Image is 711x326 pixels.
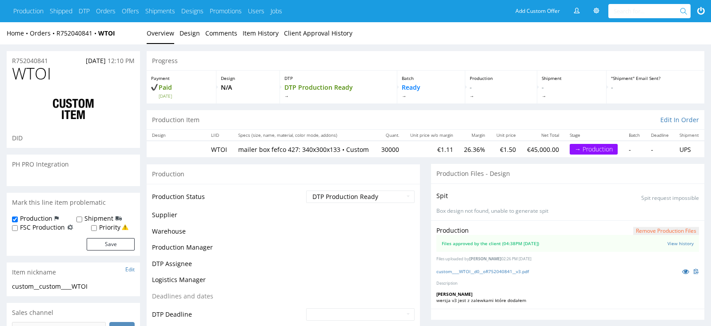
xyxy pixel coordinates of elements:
[521,130,564,141] th: Net Total
[402,75,460,81] p: Batch
[623,130,645,141] th: Batch
[375,130,404,141] th: Quant.
[108,56,135,65] span: 12:10 PM
[404,141,459,157] td: €1.11
[147,164,420,184] div: Production
[646,130,675,141] th: Deadline
[641,195,699,202] p: Spit request impossible
[375,141,404,157] td: 30000
[233,130,375,141] th: Specs (size, name, material, color mode, addons)
[248,7,264,16] a: Users
[151,83,212,99] p: Paid
[12,134,23,142] span: DID
[436,268,529,274] a: custom____WTOI__d0__oR752040841__v3.pdf
[623,141,645,157] td: -
[206,141,233,157] td: WTOI
[13,7,44,16] a: Production
[404,130,459,141] th: Unit price w/o margin
[611,83,700,92] p: -
[12,282,135,291] div: custom__custom____WTOI
[30,29,56,37] a: Orders
[238,145,370,154] p: mailer box fefco 427: 340x300x133 • Custom
[125,266,135,273] a: Edit
[442,240,539,246] div: Files approved by the client (04:38PM [DATE])
[122,224,128,231] img: yellow_warning_triangle.png
[7,193,140,212] div: Mark this line item problematic
[151,75,212,81] p: Payment
[221,83,275,92] p: N/A
[55,214,59,223] img: icon-production-flag.svg
[491,130,521,141] th: Unit price
[147,51,704,71] div: Progress
[147,22,174,44] a: Overview
[206,130,233,141] th: LIID
[633,227,699,235] button: Remove production files
[436,291,472,297] span: [PERSON_NAME]
[38,91,109,127] img: ico-item-custom-a8f9c3db6a5631ce2f509e228e8b95abde266dc4376634de7b166047de09ff05.png
[491,141,521,157] td: €1.50
[674,141,704,157] td: UPS
[511,4,565,18] a: Add Custom Offer
[436,191,448,200] p: Spit
[221,75,275,81] p: Design
[152,210,304,226] td: Supplier
[210,7,242,16] a: Promotions
[614,4,682,18] input: Search for...
[459,141,491,157] td: 26.36%
[152,226,304,243] td: Warehouse
[147,130,206,141] th: Design
[181,7,204,16] a: Designs
[84,214,113,223] label: Shipment
[431,164,704,183] div: Production Files - Design
[79,7,90,16] a: DTP
[87,238,135,250] button: Save
[660,115,699,124] a: Edit In Order
[521,141,564,157] td: €45,000.00
[284,22,352,44] a: Client Approval History
[470,75,532,81] p: Production
[646,141,675,157] td: -
[180,22,200,44] a: Design
[152,115,200,124] p: Production Item
[99,223,120,232] label: Priority
[284,75,392,81] p: DTP
[7,155,140,174] div: PH PRO Integration
[205,22,237,44] a: Comments
[402,83,460,99] p: Ready
[20,214,52,223] label: Production
[98,29,115,37] a: WTOI
[570,144,618,155] div: → Production
[122,7,139,16] a: Offers
[284,83,392,99] p: DTP Production Ready
[459,130,491,141] th: Margin
[20,223,65,232] label: FSC Production
[470,83,532,99] p: -
[271,7,282,16] a: Jobs
[152,274,304,291] td: Logistics Manager
[7,262,140,282] div: Item nickname
[611,75,700,81] p: "Shipment" Email Sent?
[152,291,304,307] td: Deadlines and dates
[542,75,601,81] p: Shipment
[152,242,304,258] td: Production Manager
[116,214,122,223] img: icon-shipping-flag.svg
[67,223,73,232] img: icon-fsc-production-flag.svg
[12,56,48,65] a: R752040841
[56,29,98,37] a: R752040841
[7,29,30,37] a: Home
[243,22,279,44] a: Item History
[86,56,106,65] span: [DATE]
[152,258,304,275] td: DTP Assignee
[436,297,699,303] p: wersja v3 jest z zalewkami które dodałem
[436,207,699,215] p: Box design not found, unable to generate spit
[12,65,51,83] span: WTOI
[469,256,501,262] span: [PERSON_NAME]
[50,7,72,16] a: Shipped
[674,130,704,141] th: Shipment
[542,83,601,99] p: -
[7,303,140,322] div: Sales channel
[159,93,212,99] span: [DATE]
[145,7,175,16] a: Shipments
